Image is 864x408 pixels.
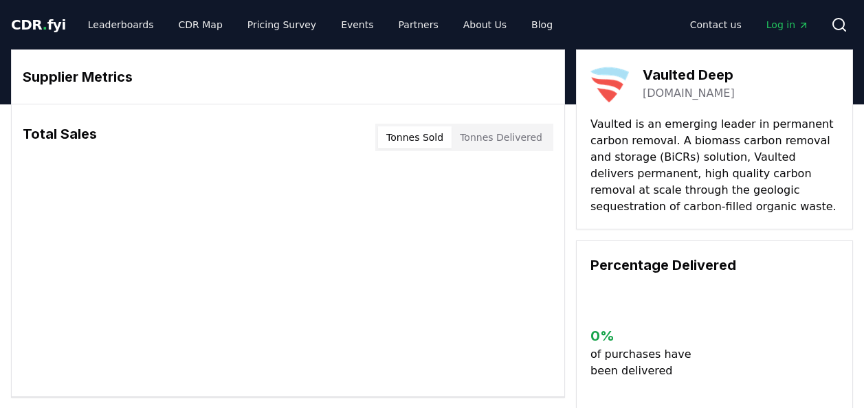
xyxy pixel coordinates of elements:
img: Vaulted Deep-logo [590,64,629,102]
nav: Main [679,12,820,37]
a: Blog [520,12,564,37]
h3: 0 % [590,326,697,346]
h3: Supplier Metrics [23,67,553,87]
a: [DOMAIN_NAME] [643,85,735,102]
a: Contact us [679,12,753,37]
span: CDR fyi [11,16,66,33]
a: About Us [452,12,518,37]
button: Tonnes Sold [378,126,452,148]
button: Tonnes Delivered [452,126,551,148]
a: Leaderboards [77,12,165,37]
a: Events [330,12,384,37]
p: of purchases have been delivered [590,346,697,379]
a: Log in [755,12,820,37]
h3: Total Sales [23,124,97,151]
a: CDR.fyi [11,15,66,34]
span: . [43,16,47,33]
p: Vaulted is an emerging leader in permanent carbon removal. A biomass carbon removal and storage (... [590,116,839,215]
nav: Main [77,12,564,37]
h3: Percentage Delivered [590,255,839,275]
a: Partners [388,12,450,37]
span: Log in [766,18,809,32]
h3: Vaulted Deep [643,65,735,85]
a: Pricing Survey [236,12,327,37]
a: CDR Map [168,12,234,37]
